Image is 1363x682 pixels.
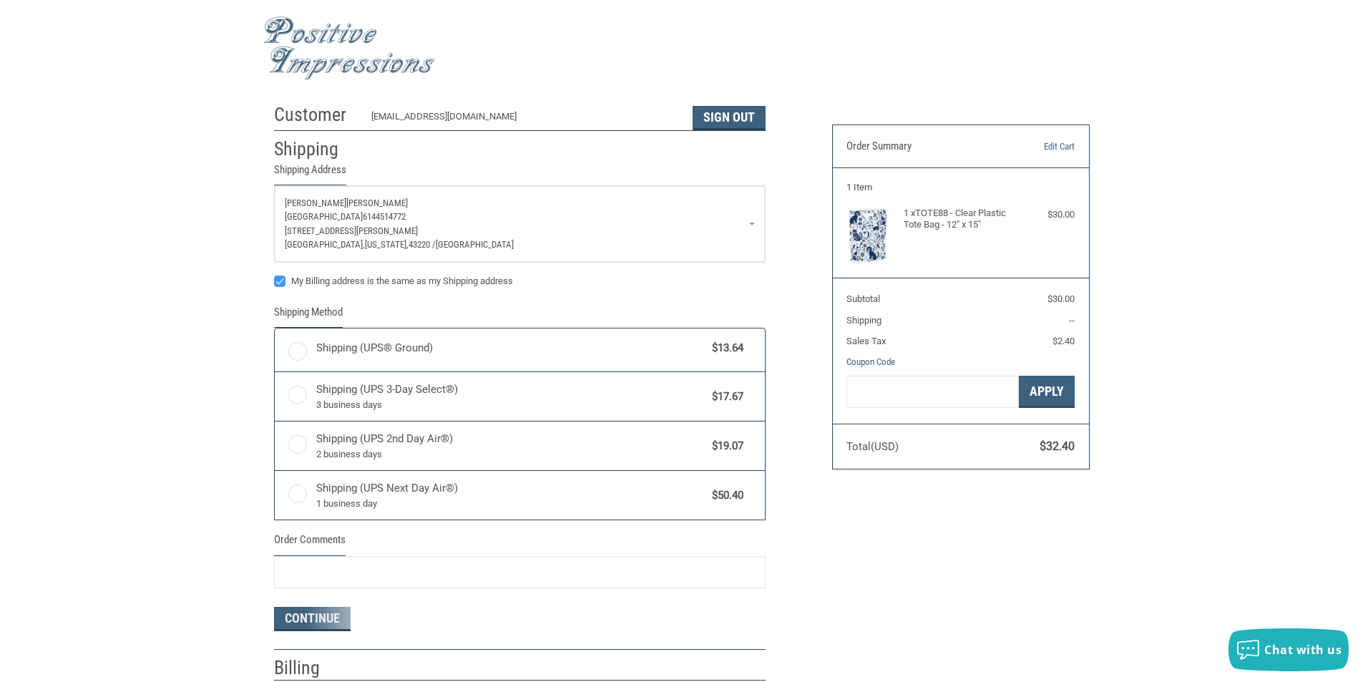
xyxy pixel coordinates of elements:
[846,140,1002,154] h3: Order Summary
[1040,439,1075,453] span: $32.40
[274,607,351,631] button: Continue
[316,447,705,462] span: 2 business days
[316,381,705,411] span: Shipping (UPS 3-Day Select®)
[693,106,766,130] button: Sign Out
[705,389,744,405] span: $17.67
[346,198,408,208] span: [PERSON_NAME]
[1264,642,1342,658] span: Chat with us
[274,532,346,555] legend: Order Comments
[705,438,744,454] span: $19.07
[316,431,705,461] span: Shipping (UPS 2nd Day Air®)
[1069,315,1075,326] span: --
[705,340,744,356] span: $13.64
[274,276,766,287] label: My Billing address is the same as my Shipping address
[371,109,678,130] div: [EMAIL_ADDRESS][DOMAIN_NAME]
[846,293,880,304] span: Subtotal
[274,304,343,328] legend: Shipping Method
[285,198,346,208] span: [PERSON_NAME]
[846,376,1019,408] input: Gift Certificate or Coupon Code
[275,186,765,262] a: Enter or select a different address
[365,239,409,250] span: [US_STATE],
[285,225,418,236] span: [STREET_ADDRESS][PERSON_NAME]
[316,497,705,511] span: 1 business day
[274,656,358,680] h2: Billing
[846,336,886,346] span: Sales Tax
[846,182,1075,193] h3: 1 Item
[705,487,744,504] span: $50.40
[1017,208,1075,222] div: $30.00
[363,211,406,222] span: 6144514772
[1019,376,1075,408] button: Apply
[285,211,363,222] span: [GEOGRAPHIC_DATA]
[316,480,705,510] span: Shipping (UPS Next Day Air®)
[1047,293,1075,304] span: $30.00
[274,103,358,127] h2: Customer
[1052,336,1075,346] span: $2.40
[274,162,346,185] legend: Shipping Address
[285,239,365,250] span: [GEOGRAPHIC_DATA],
[904,208,1015,231] h4: 1 x TOTE88 - Clear Plastic Tote Bag - 12" x 15"
[316,340,705,356] span: Shipping (UPS® Ground)
[1002,140,1075,154] a: Edit Cart
[436,239,514,250] span: [GEOGRAPHIC_DATA]
[1228,628,1349,671] button: Chat with us
[846,315,881,326] span: Shipping
[263,16,435,80] img: Positive Impressions
[316,398,705,412] span: 3 business days
[846,356,895,367] a: Coupon Code
[846,440,899,453] span: Total (USD)
[409,239,436,250] span: 43220 /
[274,137,358,161] h2: Shipping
